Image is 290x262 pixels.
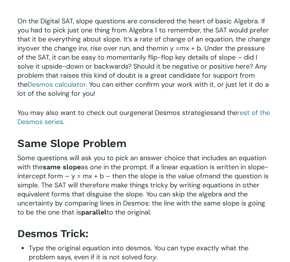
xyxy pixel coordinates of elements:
[163,44,179,53] span: in y =
[213,108,237,117] span: and the
[17,162,268,181] span: as one in the prompt. If a linear equation is written in slope-intercept form – y = mx + b – then...
[17,44,269,98] span: x + b. Under the pressure of the SAT, it can be easy to momentarily flip-flop key details of slop...
[240,212,279,251] iframe: Chatbot
[17,108,270,126] a: rest of the Desmos series
[106,208,151,217] span: to the original.
[26,44,84,53] span: over the change in
[87,44,156,53] span: , rise over run, and the
[29,244,248,262] span: Type the original equation into desmos. You can type exactly what the problem says, even if it is...
[23,44,26,52] span: y
[130,108,213,117] a: general Desmos strategies
[153,253,156,261] span: y
[156,253,158,262] span: .
[17,108,130,117] span: You may also want to check out our
[156,44,163,52] span: m
[28,80,86,89] a: Desmos calculator
[17,227,88,240] b: Desmos Trick:
[17,137,126,150] b: Same Slope Problem
[202,172,209,180] span: m
[63,117,65,126] span: .
[179,44,186,52] span: m
[81,208,106,216] b: parallel
[17,17,270,53] span: On the Digital SAT, slope questions are considered the heart of basic Algebra. If you had to pick...
[17,153,266,172] span: Some questions will ask you to pick an answer choice that includes an equation with the
[84,44,87,52] span: x
[43,163,81,171] b: same slope
[17,172,268,217] span: and the question is simple. The SAT will therefore make things tricky by writing equations in oth...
